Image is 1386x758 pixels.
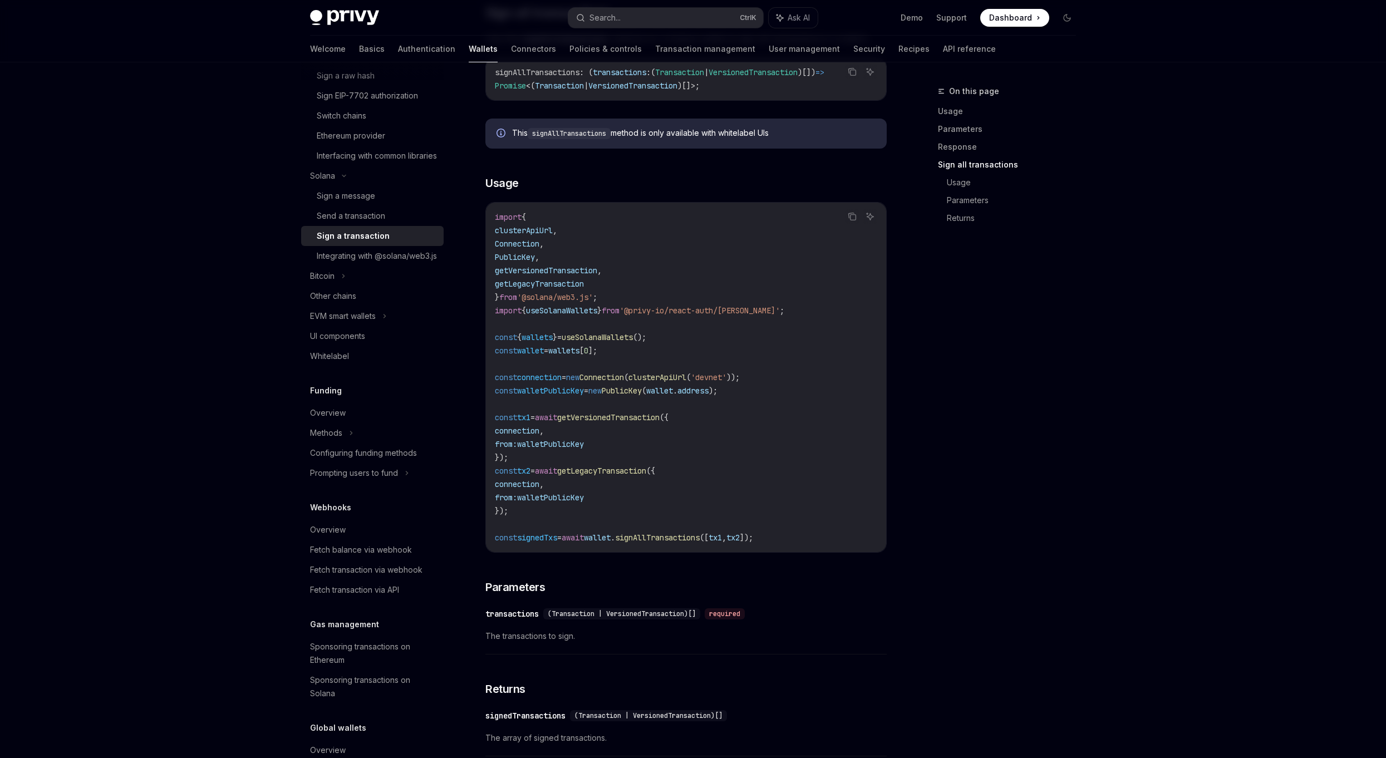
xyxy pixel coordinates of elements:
div: Sign a transaction [317,229,390,243]
span: signedTxs [517,533,557,543]
span: getLegacyTransaction [557,466,646,476]
button: Ask AI [863,65,877,79]
span: import [495,212,522,222]
span: = [557,533,562,543]
span: const [495,412,517,422]
span: The array of signed transactions. [485,731,887,745]
span: const [495,346,517,356]
span: const [495,386,517,396]
span: Ctrl K [740,13,756,22]
span: On this page [949,85,999,98]
span: getLegacyTransaction [495,279,584,289]
span: await [535,466,557,476]
span: } [597,306,602,316]
div: Solana [310,169,335,183]
span: => [815,67,824,77]
div: Bitcoin [310,269,335,283]
div: transactions [485,608,539,619]
span: address [677,386,709,396]
a: Whitelabel [301,346,444,366]
span: Promise [495,81,526,91]
span: VersionedTransaction [709,67,798,77]
div: Search... [589,11,621,24]
button: Copy the contents from the code block [845,209,859,224]
a: Returns [947,209,1085,227]
a: Basics [359,36,385,62]
span: const [495,466,517,476]
span: Transaction [535,81,584,91]
span: ]; [588,346,597,356]
a: Sponsoring transactions on Solana [301,670,444,703]
span: Usage [485,175,519,191]
span: '@solana/web3.js' [517,292,593,302]
span: )[]) [798,67,815,77]
a: User management [769,36,840,62]
div: Methods [310,426,342,440]
a: Parameters [938,120,1085,138]
div: Fetch balance via webhook [310,543,412,557]
span: tx1 [709,533,722,543]
span: = [530,412,535,422]
span: }); [495,506,508,516]
span: ( [651,67,655,77]
a: Integrating with @solana/web3.js [301,246,444,266]
span: wallets [548,346,579,356]
span: new [566,372,579,382]
h5: Global wallets [310,721,366,735]
span: import [495,306,522,316]
a: Authentication [398,36,455,62]
span: walletPublicKey [517,439,584,449]
a: Send a transaction [301,206,444,226]
span: transactions [593,67,646,77]
div: Prompting users to fund [310,466,398,480]
span: clusterApiUrl [628,372,686,382]
div: EVM smart wallets [310,309,376,323]
span: connection [495,479,539,489]
a: Security [853,36,885,62]
span: 'devnet' [691,372,726,382]
span: walletPublicKey [517,386,584,396]
div: Whitelabel [310,350,349,363]
div: UI components [310,329,365,343]
div: Sponsoring transactions on Solana [310,673,437,700]
div: Overview [310,523,346,536]
span: '@privy-io/react-auth/[PERSON_NAME]' [620,306,780,316]
span: ); [709,386,717,396]
span: Connection [579,372,624,382]
span: PublicKey [495,252,535,262]
div: Sign a message [317,189,375,203]
span: Connection [495,239,539,249]
a: Demo [901,12,923,23]
span: new [588,386,602,396]
a: Overview [301,403,444,423]
span: , [535,252,539,262]
a: Connectors [511,36,556,62]
code: signAllTransactions [528,128,611,139]
span: : ( [579,67,593,77]
span: Transaction [655,67,704,77]
span: connection [517,372,562,382]
a: Welcome [310,36,346,62]
span: ; [593,292,597,302]
span: ( [624,372,628,382]
span: tx2 [517,466,530,476]
a: Overview [301,520,444,540]
span: ({ [646,466,655,476]
span: ]); [740,533,753,543]
a: Recipes [898,36,930,62]
div: Fetch transaction via webhook [310,563,422,577]
a: API reference [943,36,996,62]
div: Sign EIP-7702 authorization [317,89,418,102]
span: } [495,292,499,302]
span: , [539,239,544,249]
a: Sign all transactions [938,156,1085,174]
span: { [522,212,526,222]
span: = [557,332,562,342]
span: from [602,306,620,316]
span: ({ [660,412,669,422]
a: Usage [938,102,1085,120]
span: const [495,372,517,382]
button: Ask AI [769,8,818,28]
button: Toggle dark mode [1058,9,1076,27]
a: Interfacing with common libraries [301,146,444,166]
